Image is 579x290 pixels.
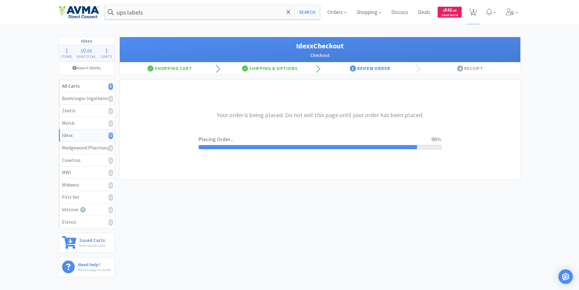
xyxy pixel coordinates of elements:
[109,145,113,152] i: 0
[109,169,113,176] i: 0
[438,4,462,20] a: $542.26Cash Back
[109,96,113,102] i: 0
[109,120,113,127] i: 0
[87,48,92,54] span: 00
[415,10,433,15] a: Deals
[59,62,115,74] a: How It Works
[59,233,115,253] a: Saved CartsView saved carts
[220,62,320,75] div: Shipping & Options
[441,14,458,18] span: Cash Back
[98,54,115,59] h4: Carts
[109,83,113,90] i: 1
[126,40,514,52] h1: Idexx Checkout
[59,93,115,105] a: Boehringer Ingelheim0
[62,144,112,152] div: Wedgewood Pharmacy
[78,260,111,267] h6: Need help?
[59,37,115,45] h1: Idexx
[420,62,520,75] div: Receipt
[295,5,320,19] button: Search
[59,179,115,191] a: Midwest0
[74,47,98,54] div: .
[431,136,442,143] span: 90%
[62,156,112,164] div: Covetrus
[558,269,573,284] div: Open Intercom Messenger
[105,5,320,19] input: Search by item, sku, manufacturer, ingredient, size...
[59,105,115,117] a: Zoetis0
[59,166,115,179] a: MWI0
[59,6,99,19] img: e4e33dab9f054f5782a47901c742baa9_102.png
[350,65,356,72] span: 3
[59,154,115,167] a: Covetrus0
[79,243,105,248] p: View saved carts
[467,10,479,16] a: 1
[62,131,112,139] div: Idexx
[59,204,115,216] a: Vetcove0
[120,62,220,75] div: Shopping Cart
[126,52,514,59] h2: Checkout
[109,207,113,213] i: 0
[109,194,113,201] i: 0
[62,181,112,189] div: Midwest
[62,119,112,127] div: Merck
[62,193,112,201] div: First Vet
[62,206,112,214] div: Vetcove
[109,132,113,139] i: 1
[65,47,68,54] span: 1
[109,108,113,114] i: 0
[59,80,115,93] a: All Carts1
[79,236,105,243] h6: Saved Carts
[59,129,115,142] a: Idexx1
[443,7,457,13] span: 542
[198,110,442,120] h3: Your order is being placed. Do not exit this page until your order has been placed.
[59,54,74,59] h4: Items
[74,54,98,59] h4: Subtotal
[198,135,431,144] span: Placing Order...
[59,117,115,130] a: Merck0
[109,157,113,164] i: 0
[59,191,115,204] a: First Vet0
[62,95,112,103] div: Boehringer Ingelheim
[452,9,457,12] span: . 26
[78,267,111,273] p: We're happy to assist!
[59,142,115,154] a: Wedgewood Pharmacy0
[62,218,112,226] div: Elanco
[389,10,411,15] a: Discuss
[109,219,113,226] i: 0
[62,169,112,176] div: MWI
[83,47,86,54] span: 0
[59,216,115,228] a: Elanco0
[457,65,463,72] span: 4
[105,47,108,54] span: 1
[320,62,420,75] div: Review Order
[81,48,83,54] span: $
[443,9,445,12] span: $
[62,107,112,115] div: Zoetis
[62,83,80,89] strong: All Carts
[109,182,113,189] i: 0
